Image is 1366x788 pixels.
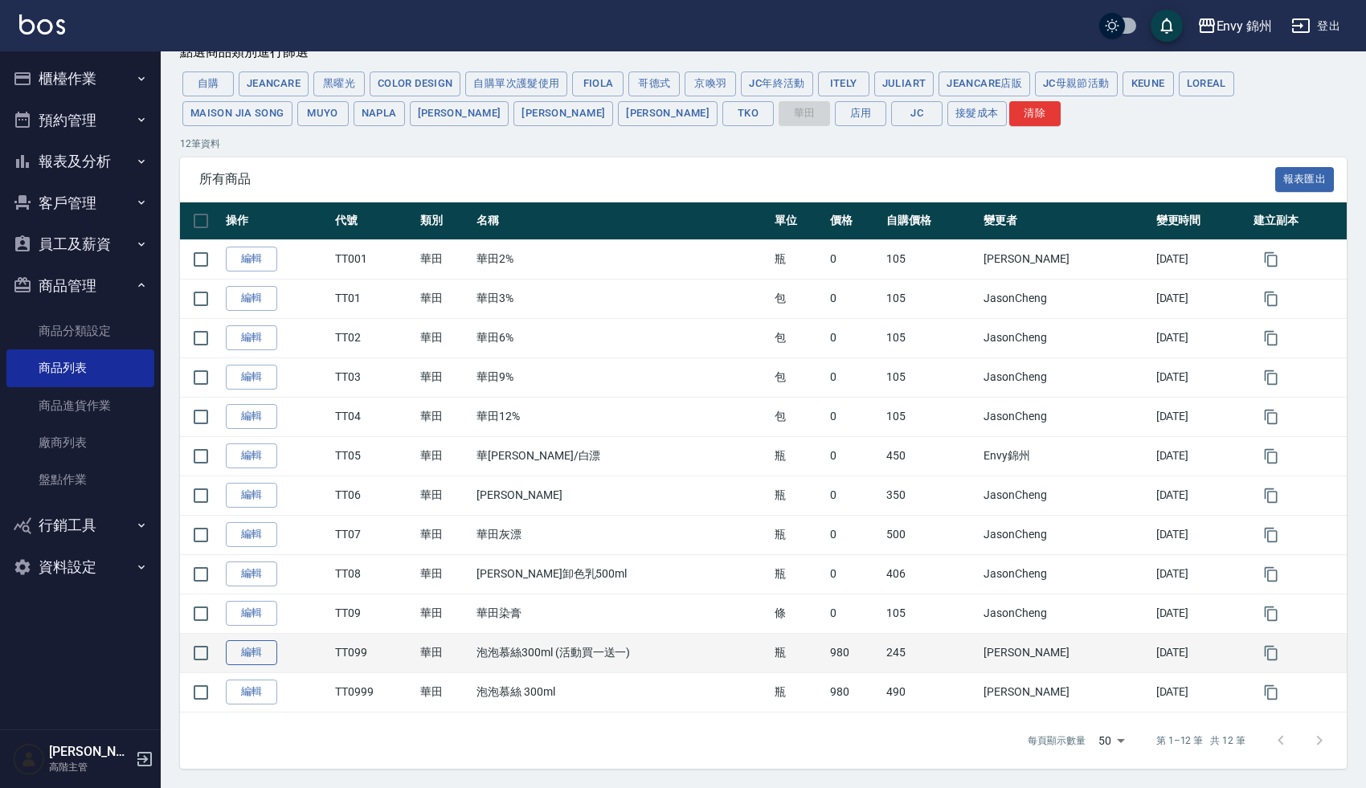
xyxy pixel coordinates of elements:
[1152,202,1249,240] th: 變更時間
[1152,436,1249,476] td: [DATE]
[771,318,827,357] td: 包
[882,476,980,515] td: 350
[331,202,416,240] th: 代號
[226,483,277,508] a: 編輯
[465,71,567,96] button: 自購單次護髮使用
[1009,101,1061,126] button: 清除
[513,101,613,126] button: [PERSON_NAME]
[882,594,980,633] td: 105
[1275,170,1335,186] a: 報表匯出
[331,436,416,476] td: TT05
[771,357,827,397] td: 包
[826,318,882,357] td: 0
[1249,202,1347,240] th: 建立副本
[226,561,277,586] a: 編輯
[331,633,416,672] td: TT099
[416,515,472,554] td: 華田
[826,357,882,397] td: 0
[1152,397,1249,436] td: [DATE]
[354,101,405,126] button: Napla
[741,71,812,96] button: JC年終活動
[1285,11,1347,41] button: 登出
[6,461,154,498] a: 盤點作業
[980,672,1151,712] td: [PERSON_NAME]
[472,672,770,712] td: 泡泡慕絲 300ml
[49,760,131,774] p: 高階主管
[331,672,416,712] td: TT0999
[771,633,827,672] td: 瓶
[331,594,416,633] td: TT09
[6,349,154,386] a: 商品列表
[6,424,154,461] a: 廠商列表
[6,182,154,224] button: 客戶管理
[1092,719,1131,762] div: 50
[331,515,416,554] td: TT07
[826,594,882,633] td: 0
[416,357,472,397] td: 華田
[49,744,131,760] h5: [PERSON_NAME]
[1152,318,1249,357] td: [DATE]
[980,633,1151,672] td: [PERSON_NAME]
[826,515,882,554] td: 0
[882,318,980,357] td: 105
[472,554,770,594] td: [PERSON_NAME]卸色乳500ml
[882,554,980,594] td: 406
[980,279,1151,318] td: JasonCheng
[882,633,980,672] td: 245
[416,672,472,712] td: 華田
[180,137,1347,151] p: 12 筆資料
[618,101,718,126] button: [PERSON_NAME]
[472,202,770,240] th: 名稱
[826,672,882,712] td: 980
[226,404,277,429] a: 編輯
[771,594,827,633] td: 條
[1179,71,1234,96] button: Loreal
[882,239,980,279] td: 105
[6,223,154,265] button: 員工及薪資
[818,71,869,96] button: ITELY
[980,357,1151,397] td: JasonCheng
[826,397,882,436] td: 0
[1152,633,1249,672] td: [DATE]
[6,58,154,100] button: 櫃檯作業
[980,202,1151,240] th: 變更者
[826,476,882,515] td: 0
[6,387,154,424] a: 商品進貨作業
[891,101,943,126] button: JC
[1217,16,1273,36] div: Envy 錦州
[226,286,277,311] a: 編輯
[199,171,1275,187] span: 所有商品
[722,101,774,126] button: TKO
[331,318,416,357] td: TT02
[19,14,65,35] img: Logo
[882,202,980,240] th: 自購價格
[874,71,935,96] button: JuliArt
[835,101,886,126] button: 店用
[771,239,827,279] td: 瓶
[882,436,980,476] td: 450
[1035,71,1118,96] button: JC母親節活動
[1152,279,1249,318] td: [DATE]
[771,202,827,240] th: 單位
[416,633,472,672] td: 華田
[771,515,827,554] td: 瓶
[1152,594,1249,633] td: [DATE]
[947,101,1007,126] button: 接髮成本
[472,436,770,476] td: 華[PERSON_NAME]/白漂
[980,476,1151,515] td: JasonCheng
[416,239,472,279] td: 華田
[826,279,882,318] td: 0
[1151,10,1183,42] button: save
[980,318,1151,357] td: JasonCheng
[182,71,234,96] button: 自購
[239,71,309,96] button: JeanCare
[1156,733,1245,748] p: 第 1–12 筆 共 12 筆
[472,279,770,318] td: 華田3%
[226,601,277,626] a: 編輯
[416,476,472,515] td: 華田
[1152,515,1249,554] td: [DATE]
[331,357,416,397] td: TT03
[331,554,416,594] td: TT08
[472,515,770,554] td: 華田灰漂
[771,672,827,712] td: 瓶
